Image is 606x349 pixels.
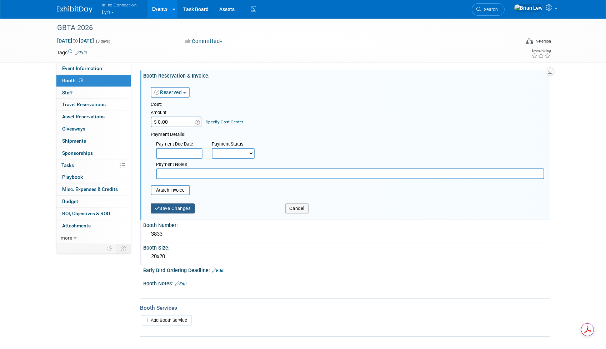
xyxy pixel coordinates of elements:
[62,174,83,180] span: Playbook
[56,196,131,207] a: Budget
[156,161,544,168] div: Payment Notes
[56,208,131,220] a: ROI, Objectives & ROO
[206,119,243,124] a: Specify Cost Center
[151,203,195,213] button: Save Changes
[62,102,106,107] span: Travel Reservations
[56,99,131,110] a: Travel Reservations
[526,38,533,44] img: Format-Inperson.png
[56,147,131,159] a: Sponsorships
[534,39,551,44] div: In-Person
[56,220,131,232] a: Attachments
[143,278,550,287] div: Booth Notes:
[62,186,118,192] span: Misc. Expenses & Credits
[62,223,91,228] span: Attachments
[56,232,131,244] a: more
[285,203,309,213] button: Cancel
[61,162,74,168] span: Tasks
[62,138,86,144] span: Shipments
[151,101,544,108] div: Cost:
[57,49,87,56] td: Tags
[102,1,137,9] span: Inline Connection
[142,315,191,325] a: Add Booth Service
[478,37,551,48] div: Event Format
[56,135,131,147] a: Shipments
[56,171,131,183] a: Playbook
[143,265,550,274] div: Early Bird Ordering Deadline:
[55,21,509,34] div: GBTA 2026
[154,89,182,95] a: Reserved
[149,251,544,262] div: 20x20
[151,109,202,117] div: Amount
[514,4,543,12] img: Brian Lew
[183,38,225,45] button: Committed
[143,70,550,79] div: Booth Reservation & Invoice:
[212,268,224,273] a: Edit
[56,87,131,99] a: Staff
[62,211,110,216] span: ROI, Objectives & ROO
[56,159,131,171] a: Tasks
[62,150,93,156] span: Sponsorships
[62,126,85,132] span: Giveaways
[62,198,78,204] span: Budget
[531,49,551,53] div: Event Rating
[481,7,498,12] span: Search
[212,141,260,148] div: Payment Status
[56,63,131,74] a: Event Information
[104,244,116,253] td: Personalize Event Tab Strip
[62,90,73,95] span: Staff
[143,220,550,229] div: Booth Number:
[149,228,544,240] div: 3833
[95,39,110,44] span: (3 days)
[62,78,84,83] span: Booth
[77,78,84,83] span: Booth not reserved yet
[75,50,87,55] a: Edit
[56,111,131,123] a: Asset Reservations
[151,129,544,138] div: Payment Details:
[151,87,190,98] button: Reserved
[140,304,550,312] div: Booth Services
[61,235,72,241] span: more
[175,281,187,286] a: Edit
[72,38,79,44] span: to
[472,3,505,16] a: Search
[56,123,131,135] a: Giveaways
[143,242,550,251] div: Booth Size:
[62,114,105,119] span: Asset Reservations
[62,65,102,71] span: Event Information
[56,75,131,87] a: Booth
[156,141,201,148] div: Payment Due Date
[56,183,131,195] a: Misc. Expenses & Credits
[116,244,131,253] td: Toggle Event Tabs
[57,6,92,13] img: ExhibitDay
[57,38,94,44] span: [DATE] [DATE]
